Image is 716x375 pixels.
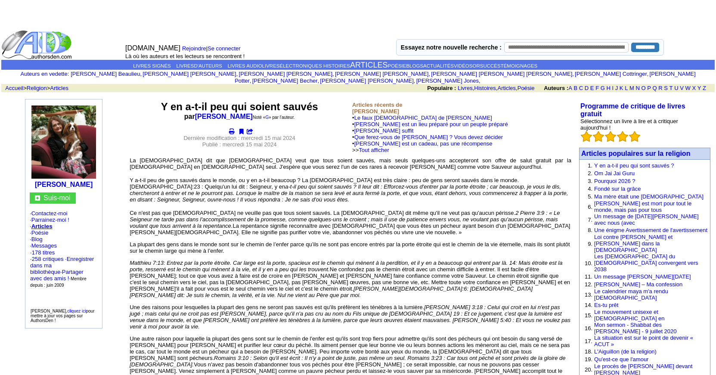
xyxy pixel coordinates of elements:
[67,309,86,313] font: cliquez ici
[427,85,456,91] font: Populaire :
[143,71,236,77] a: [PERSON_NAME] [PERSON_NAME]
[414,77,415,84] font: ,
[130,210,560,229] font: 2 Pierre 3:9 : « Le Seigneur ne tarde pas dans l'accomplissement de la promesse, comme quelques-u...
[202,141,277,148] font: Publié : mercredi 15 mai 2024
[382,71,428,77] font: [PERSON_NAME]
[35,181,93,188] font: [PERSON_NAME]
[65,256,67,262] font: ·
[5,85,23,91] font: Accueil
[575,71,621,77] font: [PERSON_NAME]
[590,85,594,91] a: E
[581,150,690,157] font: Articles populaires sur la religion
[31,217,69,223] a: Parrainez-moi !
[32,256,64,262] a: 258 critiques
[262,63,280,68] a: LIVRES
[594,281,682,288] a: [PERSON_NAME] – Ma confession
[629,85,634,91] font: M
[30,229,31,236] font: ·
[125,44,180,52] font: [DOMAIN_NAME]
[359,147,389,153] font: Tout afficher
[648,72,649,77] font: i
[497,85,516,91] a: Articles
[574,72,575,77] font: i
[251,79,252,84] font: i
[594,186,641,192] a: Fondé sur la grâce
[31,210,68,217] a: Contactez-moi
[629,131,640,142] img: bigemptystars.png
[130,260,562,273] font: Matthieu 7:13: Entrez par la porte étroite. Car large est la porte, spacieux est le chemin qui mè...
[318,77,319,84] font: ,
[647,71,649,77] font: ,
[575,71,647,77] a: [PERSON_NAME] Cottringer
[190,71,236,77] font: [PERSON_NAME]
[518,85,535,91] a: Poésie
[43,194,70,201] a: Suis-moi
[31,236,43,242] font: Blog
[71,71,140,77] a: [PERSON_NAME] Beaulieu
[319,79,320,84] font: i
[352,140,354,147] font: •
[580,102,685,118] font: Programme de critique de livres gratuit
[641,85,645,91] a: O
[125,53,245,59] font: Là où les auteurs et les lecteurs se rencontrent !
[252,77,318,84] a: [PERSON_NAME] Becher
[334,72,335,77] font: i
[133,63,171,68] a: LIVRES SIGNÉS
[594,288,668,301] font: Le calendrier maya m'a rendu [DEMOGRAPHIC_DATA]
[594,302,618,308] font: Es-tu prêt
[650,71,696,77] font: [PERSON_NAME]
[50,85,68,91] font: Articles
[588,227,592,233] font: 8.
[30,256,94,275] a: Enregistrer dans ma bibliothèque
[239,71,285,77] font: [PERSON_NAME]
[388,63,406,68] font: POÉSIE
[594,178,635,184] a: Pourquoi 2026 ?
[464,77,479,84] font: Jones
[236,71,238,77] font: ,
[697,85,701,91] a: Y
[354,121,508,127] a: [PERSON_NAME] est un lieu préparé pour un peuple préparé
[594,200,691,213] a: [PERSON_NAME] est mort pour tout le monde, mais pas pour tous
[653,85,657,91] font: Q
[228,63,262,68] font: LIVRES AUDIO
[674,85,678,91] a: U
[195,113,253,120] a: [PERSON_NAME]
[252,77,298,84] font: [PERSON_NAME]
[208,45,241,52] font: Se connecter
[354,127,414,134] a: [PERSON_NAME] suffit
[594,322,676,335] font: Mon sermon - Shabbat des [PERSON_NAME] - 9 juillet 2020
[606,85,610,91] font: H
[685,85,690,91] a: W
[647,85,651,91] a: P
[194,63,222,68] a: D'AUTEURS
[593,131,604,142] img: bigemptystars.png
[594,227,707,233] a: Une énigme Avertissement de l'avertissement
[617,131,628,142] img: bigemptystars.png
[625,85,628,91] a: L
[594,193,704,200] font: Ma mère était une [DEMOGRAPHIC_DATA]
[415,79,416,84] font: i
[594,309,665,322] a: Le mouvement unisexe et [DEMOGRAPHIC_DATA] en
[177,63,194,68] font: LIVRES
[30,256,32,262] font: ·
[664,85,668,91] a: S
[479,77,480,84] font: ,
[594,234,673,253] font: Loi contre [PERSON_NAME] et [PERSON_NAME] dans la [DEMOGRAPHIC_DATA]
[27,85,47,91] a: Religion
[352,127,354,134] font: •
[635,85,639,91] a: N
[130,266,570,292] font: Ne confondez pas le chemin étroit avec un chemin difficile à entrer. Il est facile d'être [PERSON...
[480,79,481,84] font: i
[368,77,414,84] font: [PERSON_NAME]
[472,63,480,68] font: OR
[594,273,691,280] font: Un message [PERSON_NAME][DATE]
[526,71,572,77] font: [PERSON_NAME]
